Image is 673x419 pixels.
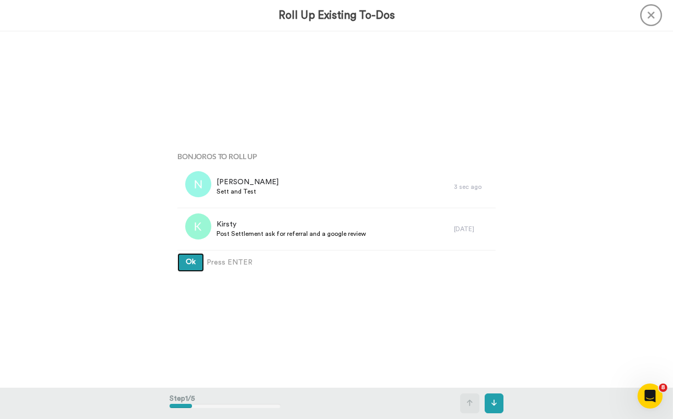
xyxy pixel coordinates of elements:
div: [DATE] [454,225,490,233]
span: Post Settlement ask for referral and a google review [217,230,366,238]
h4: Bonjoros To Roll Up [177,152,496,160]
iframe: Intercom live chat [638,384,663,409]
button: Ok [177,253,204,272]
span: [PERSON_NAME] [217,177,279,187]
div: 3 sec ago [454,183,490,191]
img: k.png [185,213,211,240]
div: Step 1 / 5 [170,388,281,418]
span: Sett and Test [217,187,279,196]
span: Press ENTER [207,257,253,268]
span: 8 [659,384,667,392]
h3: Roll Up Existing To-Dos [279,9,395,21]
span: Ok [186,258,196,266]
img: n.png [185,171,211,197]
span: Kirsty [217,219,366,230]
